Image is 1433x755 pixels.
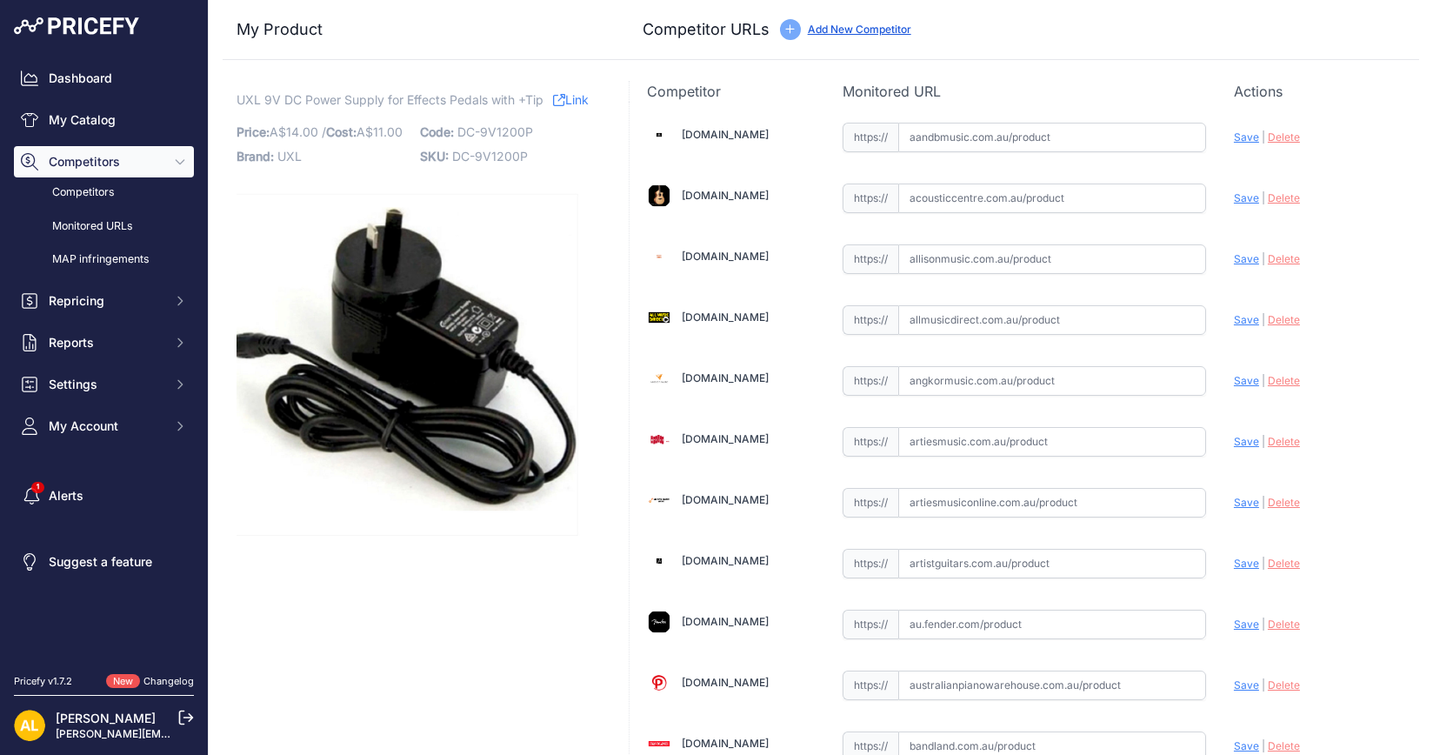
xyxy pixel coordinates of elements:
[1234,81,1402,102] p: Actions
[1234,374,1259,387] span: Save
[808,23,911,36] a: Add New Competitor
[1268,191,1300,204] span: Delete
[643,17,770,42] h3: Competitor URLs
[322,124,403,139] span: / A$
[1268,496,1300,509] span: Delete
[1268,313,1300,326] span: Delete
[14,369,194,400] button: Settings
[14,411,194,442] button: My Account
[237,17,594,42] h3: My Product
[14,146,194,177] button: Competitors
[1234,435,1259,448] span: Save
[1234,557,1259,570] span: Save
[1268,618,1300,631] span: Delete
[843,305,898,335] span: https://
[898,671,1206,700] input: australianpianowarehouse.com.au/product
[682,493,769,506] a: [DOMAIN_NAME]
[49,153,163,170] span: Competitors
[1262,374,1265,387] span: |
[682,676,769,689] a: [DOMAIN_NAME]
[1234,678,1259,692] span: Save
[452,149,528,164] span: DC-9V1200P
[843,610,898,639] span: https://
[56,711,156,725] a: [PERSON_NAME]
[682,737,769,750] a: [DOMAIN_NAME]
[14,546,194,578] a: Suggest a feature
[373,124,403,139] span: 11.00
[898,184,1206,213] input: acousticcentre.com.au/product
[1234,191,1259,204] span: Save
[682,615,769,628] a: [DOMAIN_NAME]
[682,311,769,324] a: [DOMAIN_NAME]
[553,89,589,110] a: Link
[682,189,769,202] a: [DOMAIN_NAME]
[682,371,769,384] a: [DOMAIN_NAME]
[1234,130,1259,144] span: Save
[1268,557,1300,570] span: Delete
[1268,678,1300,692] span: Delete
[1268,374,1300,387] span: Delete
[286,124,318,139] span: 14.00
[1268,252,1300,265] span: Delete
[14,63,194,653] nav: Sidebar
[843,427,898,457] span: https://
[326,124,357,139] span: Cost:
[1262,618,1265,631] span: |
[143,675,194,687] a: Changelog
[237,124,270,139] span: Price:
[277,149,302,164] span: UXL
[14,674,72,689] div: Pricefy v1.7.2
[898,610,1206,639] input: au.fender.com/product
[49,292,163,310] span: Repricing
[49,418,163,435] span: My Account
[1234,618,1259,631] span: Save
[1234,313,1259,326] span: Save
[1262,313,1265,326] span: |
[682,250,769,263] a: [DOMAIN_NAME]
[14,480,194,511] a: Alerts
[898,427,1206,457] input: artiesmusic.com.au/product
[49,334,163,351] span: Reports
[1234,496,1259,509] span: Save
[898,123,1206,152] input: aandbmusic.com.au/product
[682,128,769,141] a: [DOMAIN_NAME]
[843,81,1206,102] p: Monitored URL
[14,244,194,275] a: MAP infringements
[1262,496,1265,509] span: |
[1262,557,1265,570] span: |
[898,549,1206,578] input: artistguitars.com.au/product
[1234,252,1259,265] span: Save
[898,305,1206,335] input: allmusicdirect.com.au/product
[14,177,194,208] a: Competitors
[682,432,769,445] a: [DOMAIN_NAME]
[1234,739,1259,752] span: Save
[56,727,323,740] a: [PERSON_NAME][EMAIL_ADDRESS][DOMAIN_NAME]
[237,120,410,144] p: A$
[1268,130,1300,144] span: Delete
[682,554,769,567] a: [DOMAIN_NAME]
[843,488,898,518] span: https://
[49,376,163,393] span: Settings
[1262,130,1265,144] span: |
[14,63,194,94] a: Dashboard
[14,327,194,358] button: Reports
[843,549,898,578] span: https://
[14,104,194,136] a: My Catalog
[1268,435,1300,448] span: Delete
[898,244,1206,274] input: allisonmusic.com.au/product
[106,674,140,689] span: New
[843,366,898,396] span: https://
[237,89,543,110] span: UXL 9V DC Power Supply for Effects Pedals with +Tip
[457,124,533,139] span: DC-9V1200P
[1262,739,1265,752] span: |
[14,211,194,242] a: Monitored URLs
[1268,739,1300,752] span: Delete
[843,671,898,700] span: https://
[1262,678,1265,692] span: |
[1262,435,1265,448] span: |
[14,17,139,35] img: Pricefy Logo
[843,123,898,152] span: https://
[647,81,815,102] p: Competitor
[237,149,274,164] span: Brand:
[898,488,1206,518] input: artiesmusiconline.com.au/product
